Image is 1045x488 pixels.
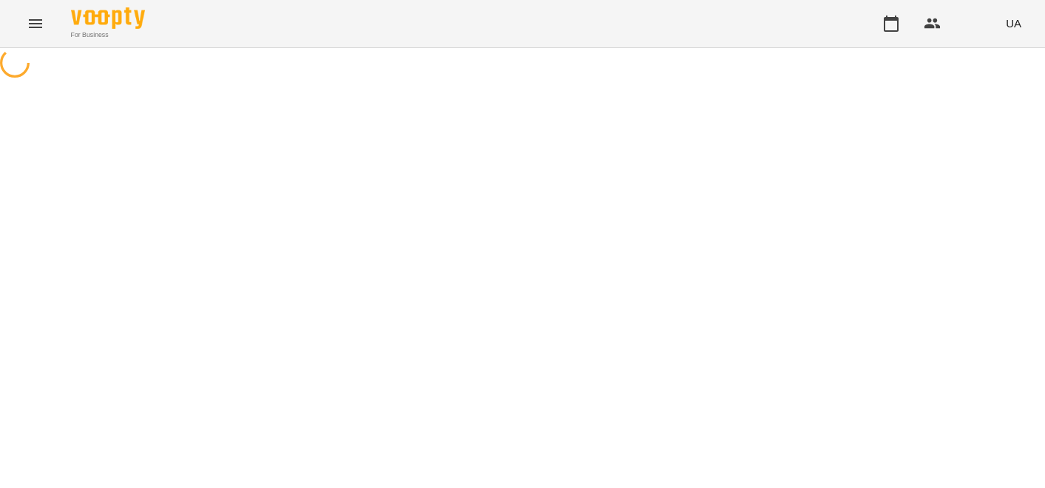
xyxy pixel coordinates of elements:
button: UA [1000,10,1027,37]
img: Voopty Logo [71,7,145,29]
span: UA [1006,16,1021,31]
button: Menu [18,6,53,41]
img: 982f9ce2998a4787086944f340e899c9.png [964,13,985,34]
span: For Business [71,30,145,40]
